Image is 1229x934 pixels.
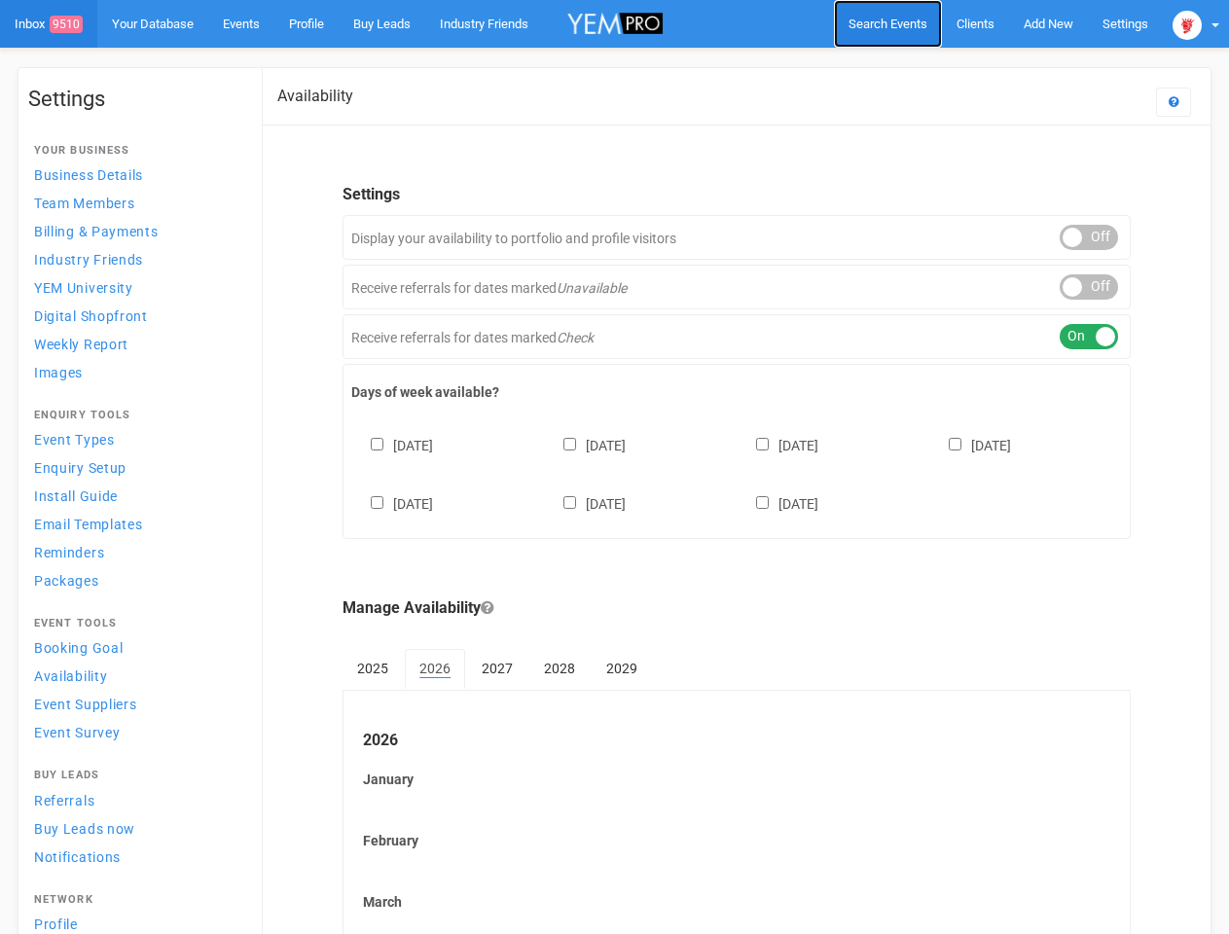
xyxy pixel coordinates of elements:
[563,496,576,509] input: [DATE]
[28,162,242,188] a: Business Details
[34,365,83,380] span: Images
[351,382,1122,402] label: Days of week available?
[529,649,590,688] a: 2028
[34,196,134,211] span: Team Members
[28,483,242,509] a: Install Guide
[557,330,594,345] em: Check
[343,314,1131,359] div: Receive referrals for dates marked
[371,438,383,450] input: [DATE]
[343,184,1131,206] legend: Settings
[34,573,99,589] span: Packages
[363,730,1110,752] legend: 2026
[34,460,127,476] span: Enquiry Setup
[28,303,242,329] a: Digital Shopfront
[592,649,652,688] a: 2029
[34,337,128,352] span: Weekly Report
[363,770,1110,789] label: January
[28,815,242,842] a: Buy Leads now
[34,894,236,906] h4: Network
[28,274,242,301] a: YEM University
[28,663,242,689] a: Availability
[28,844,242,870] a: Notifications
[50,16,83,33] span: 9510
[28,218,242,244] a: Billing & Payments
[363,831,1110,850] label: February
[563,438,576,450] input: [DATE]
[34,432,115,448] span: Event Types
[28,719,242,745] a: Event Survey
[28,454,242,481] a: Enquiry Setup
[34,849,121,865] span: Notifications
[34,640,123,656] span: Booking Goal
[371,496,383,509] input: [DATE]
[28,787,242,813] a: Referrals
[34,668,107,684] span: Availability
[737,434,818,455] label: [DATE]
[343,649,403,688] a: 2025
[34,697,137,712] span: Event Suppliers
[756,438,769,450] input: [DATE]
[34,167,143,183] span: Business Details
[351,434,433,455] label: [DATE]
[277,88,353,105] h2: Availability
[557,280,627,296] em: Unavailable
[343,215,1131,260] div: Display your availability to portfolio and profile visitors
[363,892,1110,912] label: March
[34,770,236,781] h4: Buy Leads
[34,145,236,157] h4: Your Business
[405,649,465,690] a: 2026
[34,410,236,421] h4: Enquiry Tools
[467,649,527,688] a: 2027
[28,359,242,385] a: Images
[28,567,242,593] a: Packages
[28,539,242,565] a: Reminders
[737,492,818,514] label: [DATE]
[949,438,961,450] input: [DATE]
[34,618,236,629] h4: Event Tools
[929,434,1011,455] label: [DATE]
[34,725,120,740] span: Event Survey
[34,488,118,504] span: Install Guide
[351,492,433,514] label: [DATE]
[28,426,242,452] a: Event Types
[343,597,1131,620] legend: Manage Availability
[34,545,104,560] span: Reminders
[28,331,242,357] a: Weekly Report
[28,88,242,111] h1: Settings
[28,190,242,216] a: Team Members
[756,496,769,509] input: [DATE]
[28,691,242,717] a: Event Suppliers
[28,246,242,272] a: Industry Friends
[34,517,143,532] span: Email Templates
[957,17,994,31] span: Clients
[28,511,242,537] a: Email Templates
[1173,11,1202,40] img: open-uri20250107-2-1pbi2ie
[343,265,1131,309] div: Receive referrals for dates marked
[28,634,242,661] a: Booking Goal
[544,492,626,514] label: [DATE]
[849,17,927,31] span: Search Events
[34,308,148,324] span: Digital Shopfront
[544,434,626,455] label: [DATE]
[34,224,159,239] span: Billing & Payments
[34,280,133,296] span: YEM University
[1024,17,1073,31] span: Add New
